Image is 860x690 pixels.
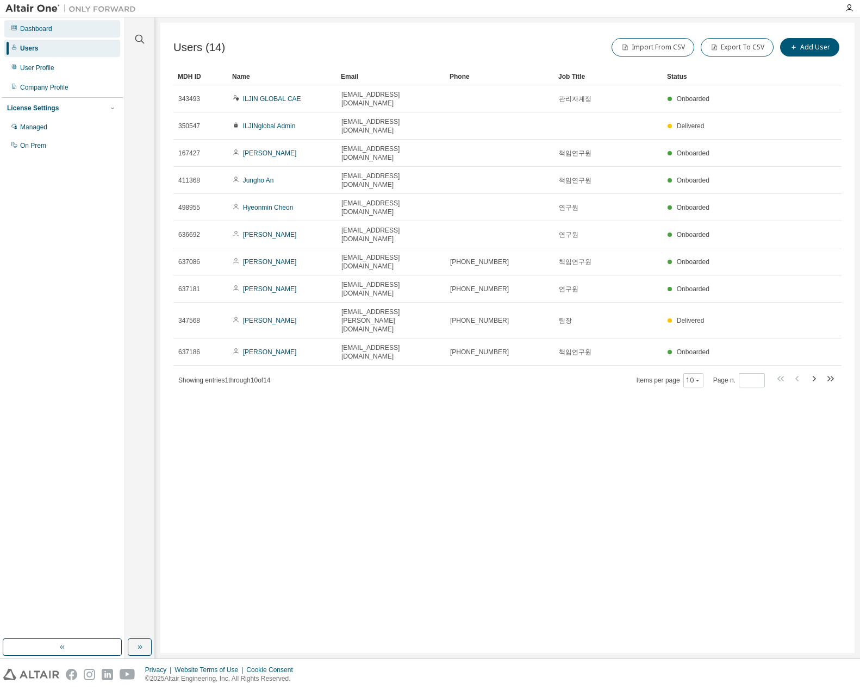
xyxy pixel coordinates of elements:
span: 관리자계정 [559,95,591,103]
span: Page n. [713,373,765,387]
div: Company Profile [20,83,68,92]
span: [EMAIL_ADDRESS][DOMAIN_NAME] [341,117,440,135]
img: altair_logo.svg [3,669,59,680]
span: [EMAIL_ADDRESS][DOMAIN_NAME] [341,253,440,271]
span: 책임연구원 [559,149,591,158]
span: 637186 [178,348,200,356]
span: Delivered [677,122,705,130]
span: 636692 [178,230,200,239]
span: [PHONE_NUMBER] [450,258,509,266]
img: youtube.svg [120,669,135,680]
span: 연구원 [559,203,578,212]
div: License Settings [7,104,59,112]
p: © 2025 Altair Engineering, Inc. All Rights Reserved. [145,674,300,683]
span: Users (14) [173,41,225,54]
span: [EMAIL_ADDRESS][DOMAIN_NAME] [341,90,440,108]
span: 167427 [178,149,200,158]
span: 책임연구원 [559,348,591,356]
span: 637086 [178,258,200,266]
span: 347568 [178,316,200,325]
div: Email [341,68,441,85]
span: [PHONE_NUMBER] [450,316,509,325]
a: [PERSON_NAME] [243,317,297,324]
span: [EMAIL_ADDRESS][DOMAIN_NAME] [341,226,440,243]
span: [EMAIL_ADDRESS][PERSON_NAME][DOMAIN_NAME] [341,308,440,334]
div: User Profile [20,64,54,72]
div: Name [232,68,332,85]
button: Add User [780,38,839,57]
div: Website Terms of Use [175,666,246,674]
a: Hyeonmin Cheon [243,204,294,211]
span: [EMAIL_ADDRESS][DOMAIN_NAME] [341,199,440,216]
span: 343493 [178,95,200,103]
div: Users [20,44,38,53]
span: 책임연구원 [559,258,591,266]
div: Status [667,68,785,85]
div: Cookie Consent [246,666,299,674]
span: [EMAIL_ADDRESS][DOMAIN_NAME] [341,145,440,162]
div: Job Title [558,68,658,85]
span: Onboarded [677,348,709,356]
img: facebook.svg [66,669,77,680]
a: ILJINglobal Admin [243,122,296,130]
span: Onboarded [677,95,709,103]
img: linkedin.svg [102,669,113,680]
span: Onboarded [677,285,709,293]
span: 책임연구원 [559,176,591,185]
span: [EMAIL_ADDRESS][DOMAIN_NAME] [341,280,440,298]
img: Altair One [5,3,141,14]
div: Phone [450,68,550,85]
span: 411368 [178,176,200,185]
button: Export To CSV [701,38,774,57]
span: [PHONE_NUMBER] [450,285,509,293]
div: Privacy [145,666,175,674]
span: 연구원 [559,285,578,293]
div: On Prem [20,141,46,150]
span: Onboarded [677,149,709,157]
span: Items per page [637,373,703,387]
img: instagram.svg [84,669,95,680]
span: 637181 [178,285,200,293]
span: Onboarded [677,177,709,184]
span: 연구원 [559,230,578,239]
span: Delivered [677,317,705,324]
button: Import From CSV [612,38,694,57]
span: 팀장 [559,316,572,325]
div: Managed [20,123,47,131]
a: ILJIN GLOBAL CAE [243,95,301,103]
div: MDH ID [178,68,223,85]
span: Onboarded [677,258,709,266]
span: [PHONE_NUMBER] [450,348,509,356]
a: Jungho An [243,177,274,184]
span: [EMAIL_ADDRESS][DOMAIN_NAME] [341,343,440,361]
button: 10 [686,376,701,385]
a: [PERSON_NAME] [243,258,297,266]
span: 498955 [178,203,200,212]
a: [PERSON_NAME] [243,285,297,293]
a: [PERSON_NAME] [243,149,297,157]
div: Dashboard [20,24,52,33]
span: Showing entries 1 through 10 of 14 [178,377,271,384]
span: Onboarded [677,231,709,239]
span: [EMAIL_ADDRESS][DOMAIN_NAME] [341,172,440,189]
span: Onboarded [677,204,709,211]
a: [PERSON_NAME] [243,348,297,356]
span: 350547 [178,122,200,130]
a: [PERSON_NAME] [243,231,297,239]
